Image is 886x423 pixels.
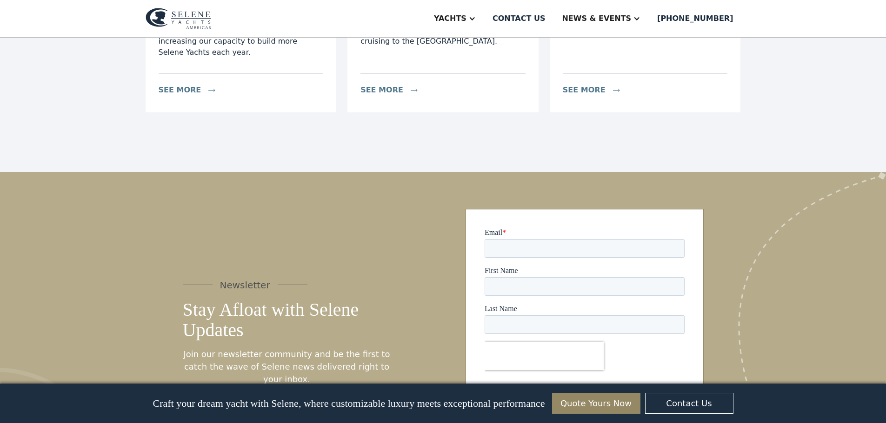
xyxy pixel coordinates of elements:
img: icon [411,89,418,92]
div: Contact us [493,13,546,24]
div: News & EVENTS [562,13,631,24]
div: see more [563,85,606,96]
div: Join our newsletter community and be the first to catch the wave of Selene news delivered right t... [183,348,391,385]
img: icon [208,89,215,92]
div: see more [360,85,403,96]
img: icon [613,89,620,92]
a: Quote Yours Now [552,393,640,414]
a: Contact Us [645,393,733,414]
div: Yachts [434,13,466,24]
img: logo [146,8,211,29]
div: Newsletter [220,278,270,292]
div: [PHONE_NUMBER] [657,13,733,24]
h5: Stay Afloat with Selene Updates [183,299,391,340]
iframe: Form 1 [485,228,685,412]
div: see more [159,85,201,96]
p: Craft your dream yacht with Selene, where customizable luxury meets exceptional performance [153,397,545,410]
